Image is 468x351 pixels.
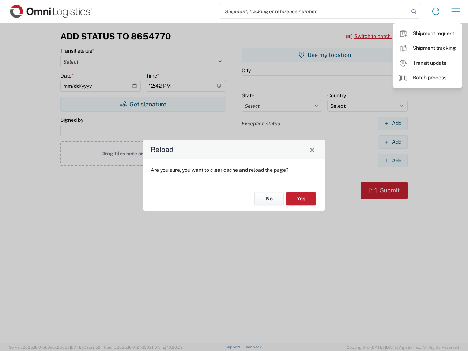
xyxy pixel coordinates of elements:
input: Shipment, tracking or reference number [219,4,409,18]
button: No [254,192,284,205]
a: Transit update [393,56,462,71]
button: Close [307,144,317,155]
a: Shipment tracking [393,41,462,56]
h4: Reload [151,144,174,155]
a: Batch process [393,71,462,85]
p: Are you sure, you want to clear cache and reload the page? [151,167,317,173]
button: Yes [286,192,316,205]
a: Shipment request [393,26,462,41]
